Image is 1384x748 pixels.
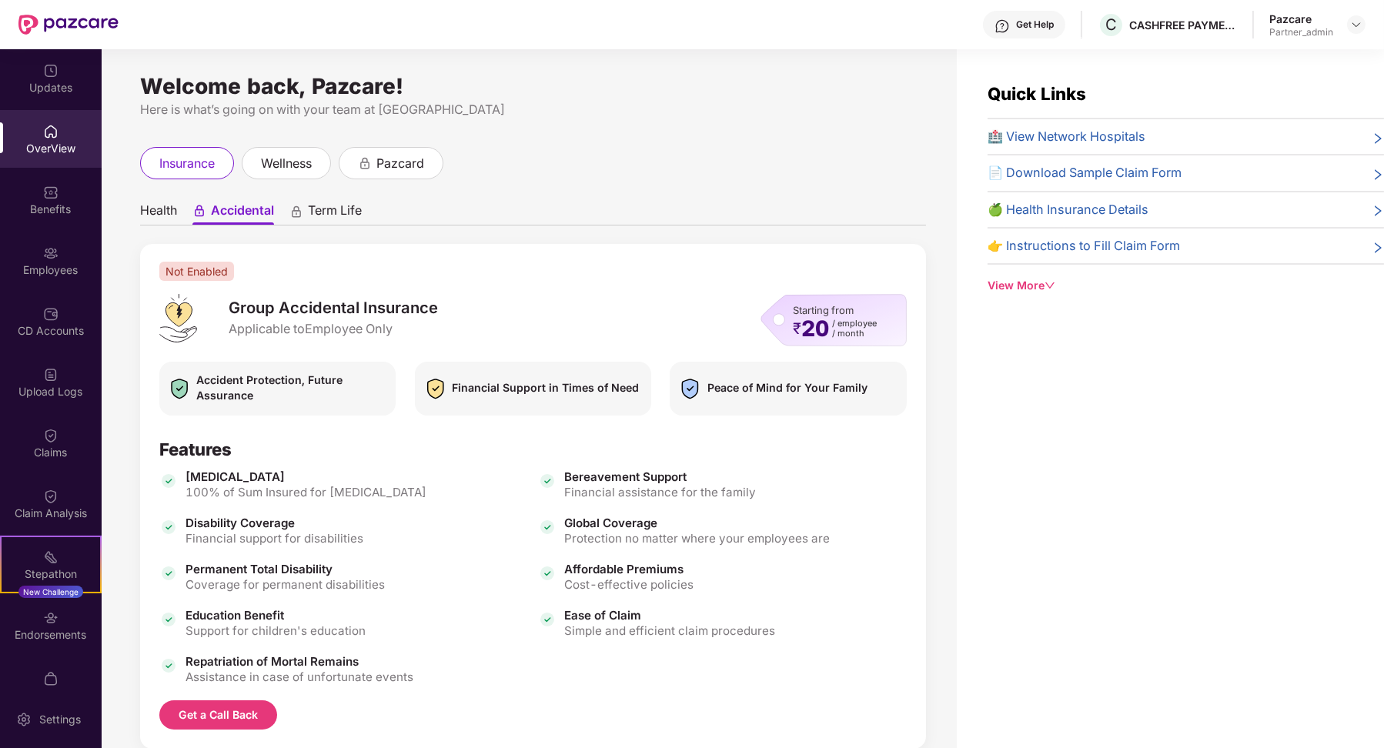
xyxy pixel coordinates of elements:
[43,610,59,626] img: svg+xml;base64,PHN2ZyBpZD0iRW5kb3JzZW1lbnRzIiB4bWxucz0iaHR0cDovL3d3dy53My5vcmcvMjAwMC9zdmciIHdpZH...
[538,600,557,639] img: icon
[1372,203,1384,219] span: right
[564,485,756,500] span: Financial assistance for the family
[995,18,1010,34] img: svg+xml;base64,PHN2ZyBpZD0iSGVscC0zMngzMiIgeG1sbnM9Imh0dHA6Ly93d3cudzMub3JnLzIwMDAvc3ZnIiB3aWR0aD...
[192,204,206,218] div: animation
[564,562,694,577] span: Affordable Premiums
[186,562,385,577] span: Permanent Total Disability
[18,586,83,598] div: New Challenge
[186,577,385,593] span: Coverage for permanent disabilities
[988,83,1086,104] span: Quick Links
[564,623,775,639] span: Simple and efficient claim procedures
[1105,15,1117,34] span: C
[140,202,177,225] span: Health
[18,15,119,35] img: New Pazcare Logo
[43,428,59,443] img: svg+xml;base64,PHN2ZyBpZD0iQ2xhaW0iIHhtbG5zPSJodHRwOi8vd3d3LnczLm9yZy8yMDAwL3N2ZyIgd2lkdGg9IjIwIi...
[159,700,277,730] button: Get a Call Back
[159,508,178,546] img: icon
[159,294,197,342] img: logo
[186,516,363,531] span: Disability Coverage
[229,297,438,319] span: Group Accidental Insurance
[564,516,830,531] span: Global Coverage
[988,200,1148,219] span: 🍏 Health Insurance Details
[43,124,59,139] img: svg+xml;base64,PHN2ZyBpZD0iSG9tZSIgeG1sbnM9Imh0dHA6Ly93d3cudzMub3JnLzIwMDAvc3ZnIiB3aWR0aD0iMjAiIG...
[423,372,448,405] img: icon
[43,306,59,322] img: svg+xml;base64,PHN2ZyBpZD0iQ0RfQWNjb3VudHMiIGRhdGEtbmFtZT0iQ0QgQWNjb3VudHMiIHhtbG5zPSJodHRwOi8vd3...
[186,670,413,685] span: Assistance in case of unfortunate events
[159,439,907,460] div: Features
[988,277,1384,294] div: View More
[564,577,694,593] span: Cost-effective policies
[167,372,192,405] img: icon
[43,185,59,200] img: svg+xml;base64,PHN2ZyBpZD0iQmVuZWZpdHMiIHhtbG5zPSJodHRwOi8vd3d3LnczLm9yZy8yMDAwL3N2ZyIgd2lkdGg9Ij...
[43,245,59,261] img: svg+xml;base64,PHN2ZyBpZD0iRW1wbG95ZWVzIiB4bWxucz0iaHR0cDovL3d3dy53My5vcmcvMjAwMC9zdmciIHdpZHRoPS...
[1016,18,1054,31] div: Get Help
[564,469,756,485] span: Bereavement Support
[793,304,854,316] span: Starting from
[832,319,877,329] span: / employee
[1129,18,1237,32] div: CASHFREE PAYMENTS INDIA PVT. LTD.
[186,623,366,639] span: Support for children's education
[988,163,1182,182] span: 📄 Download Sample Claim Form
[1269,26,1333,38] div: Partner_admin
[1372,239,1384,255] span: right
[43,63,59,78] img: svg+xml;base64,PHN2ZyBpZD0iVXBkYXRlZCIgeG1sbnM9Imh0dHA6Ly93d3cudzMub3JnLzIwMDAvc3ZnIiB3aWR0aD0iMj...
[186,608,366,623] span: Education Benefit
[1372,166,1384,182] span: right
[453,380,640,396] span: Financial Support in Times of Need
[159,646,178,685] img: icon
[140,100,926,119] div: Here is what’s going on with your team at [GEOGRAPHIC_DATA]
[186,531,363,546] span: Financial support for disabilities
[159,554,178,593] img: icon
[16,712,32,727] img: svg+xml;base64,PHN2ZyBpZD0iU2V0dGluZy0yMHgyMCIgeG1sbnM9Imh0dHA6Ly93d3cudzMub3JnLzIwMDAvc3ZnIiB3aW...
[988,127,1145,146] span: 🏥 View Network Hospitals
[43,671,59,686] img: svg+xml;base64,PHN2ZyBpZD0iTXlfT3JkZXJzIiBkYXRhLW5hbWU9Ik15IE9yZGVycyIgeG1sbnM9Imh0dHA6Ly93d3cudz...
[159,154,215,173] span: insurance
[159,600,178,639] img: icon
[43,549,59,565] img: svg+xml;base64,PHN2ZyB4bWxucz0iaHR0cDovL3d3dy53My5vcmcvMjAwMC9zdmciIHdpZHRoPSIyMSIgaGVpZ2h0PSIyMC...
[1350,18,1362,31] img: svg+xml;base64,PHN2ZyBpZD0iRHJvcGRvd24tMzJ4MzIiIHhtbG5zPSJodHRwOi8vd3d3LnczLm9yZy8yMDAwL3N2ZyIgd2...
[140,80,926,92] div: Welcome back, Pazcare!
[186,654,413,670] span: Repatriation of Mortal Remains
[1372,130,1384,146] span: right
[2,566,100,582] div: Stepathon
[43,367,59,382] img: svg+xml;base64,PHN2ZyBpZD0iVXBsb2FkX0xvZ3MiIGRhdGEtbmFtZT0iVXBsb2FkIExvZ3MiIHhtbG5zPSJodHRwOi8vd3...
[538,508,557,546] img: icon
[677,372,703,405] img: icon
[159,262,234,281] span: Not Enabled
[1269,12,1333,26] div: Pazcare
[211,202,274,225] span: Accidental
[159,462,178,500] img: icon
[261,154,312,173] span: wellness
[1045,280,1055,291] span: down
[376,154,424,173] span: pazcard
[196,372,389,403] span: Accident Protection, Future Assurance
[35,712,85,727] div: Settings
[793,322,801,335] span: ₹
[229,320,438,338] span: Applicable to Employee Only
[358,155,372,169] div: animation
[832,329,877,339] span: / month
[308,202,362,225] span: Term Life
[988,236,1180,255] span: 👉 Instructions to Fill Claim Form
[538,554,557,593] img: icon
[289,204,303,218] div: animation
[186,469,426,485] span: [MEDICAL_DATA]
[564,531,830,546] span: Protection no matter where your employees are
[186,485,426,500] span: 100% of Sum Insured for [MEDICAL_DATA]
[564,608,775,623] span: Ease of Claim
[707,380,868,396] span: Peace of Mind for Your Family
[43,489,59,504] img: svg+xml;base64,PHN2ZyBpZD0iQ2xhaW0iIHhtbG5zPSJodHRwOi8vd3d3LnczLm9yZy8yMDAwL3N2ZyIgd2lkdGg9IjIwIi...
[801,319,829,339] span: 20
